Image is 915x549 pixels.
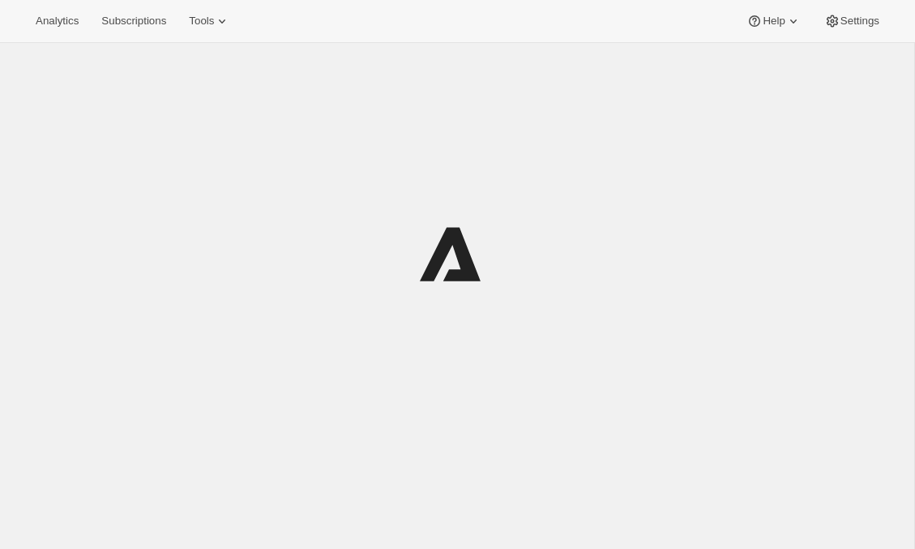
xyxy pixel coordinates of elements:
button: Tools [179,10,240,32]
span: Analytics [36,15,79,28]
span: Settings [840,15,879,28]
span: Help [763,15,785,28]
button: Settings [815,10,889,32]
span: Subscriptions [101,15,166,28]
span: Tools [189,15,214,28]
button: Subscriptions [92,10,176,32]
button: Help [737,10,810,32]
button: Analytics [26,10,88,32]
